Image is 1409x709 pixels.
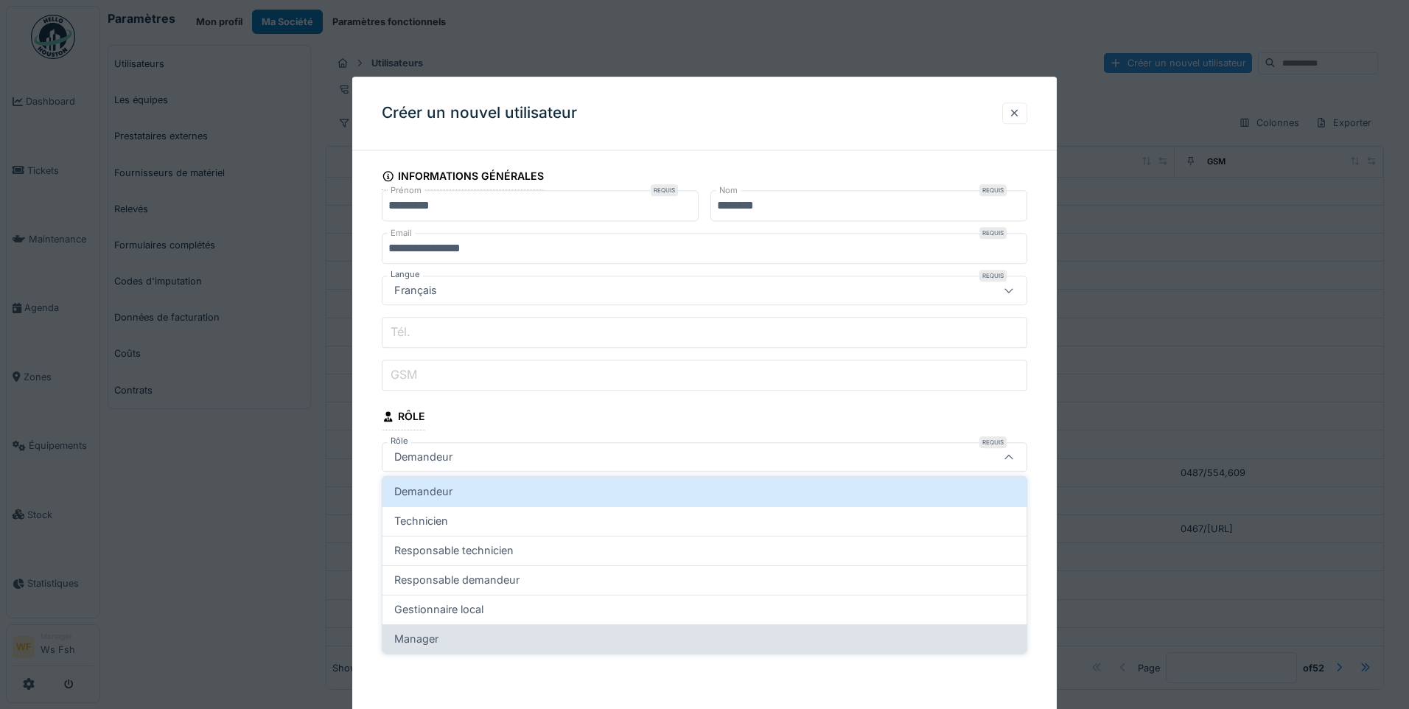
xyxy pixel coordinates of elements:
div: Rôle [382,405,425,430]
div: Français [388,282,443,298]
div: Demandeur [388,449,458,465]
span: Gestionnaire local [394,601,483,618]
h3: Créer un nouvel utilisateur [382,104,577,122]
label: Prénom [388,184,424,197]
label: Nom [716,184,741,197]
label: Langue [388,268,423,281]
label: Rôle [388,435,411,447]
div: Requis [979,227,1007,239]
label: Email [388,227,415,240]
label: GSM [388,366,420,384]
div: Requis [979,270,1007,282]
div: Informations générales [382,165,544,190]
span: Responsable technicien [394,542,514,559]
div: Requis [651,184,678,196]
label: Tél. [388,324,413,341]
span: Demandeur [394,483,452,500]
span: Manager [394,631,438,647]
span: Technicien [394,513,448,529]
span: Responsable demandeur [394,572,520,588]
div: Requis [979,436,1007,448]
div: Requis [979,184,1007,196]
